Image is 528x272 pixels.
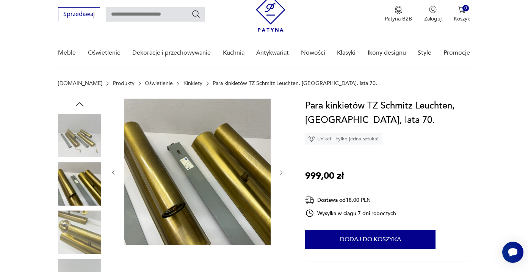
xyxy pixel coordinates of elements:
[58,162,101,206] img: Zdjęcie produktu Para kinkietów TZ Schmitz Leuchten, Niemcy, lata 70.
[458,6,465,13] img: Ikona koszyka
[58,7,100,21] button: Sprzedawaj
[337,38,356,68] a: Klasyki
[502,242,523,263] iframe: Smartsupp widget button
[305,99,470,127] h1: Para kinkietów TZ Schmitz Leuchten, [GEOGRAPHIC_DATA], lata 70.
[368,38,406,68] a: Ikony designu
[191,9,201,19] button: Szukaj
[305,230,436,249] button: Dodaj do koszyka
[424,6,442,22] button: Zaloguj
[305,195,314,205] img: Ikona dostawy
[305,195,396,205] div: Dostawa od 18,00 PLN
[183,80,202,86] a: Kinkiety
[443,38,470,68] a: Promocje
[223,38,244,68] a: Kuchnia
[305,133,382,145] div: Unikat - tylko jedna sztuka!
[305,209,396,218] div: Wysyłka w ciągu 7 dni roboczych
[58,80,102,86] a: [DOMAIN_NAME]
[58,211,101,254] img: Zdjęcie produktu Para kinkietów TZ Schmitz Leuchten, Niemcy, lata 70.
[395,6,402,14] img: Ikona medalu
[88,38,121,68] a: Oświetlenie
[462,5,469,11] div: 0
[124,99,271,245] img: Zdjęcie produktu Para kinkietów TZ Schmitz Leuchten, Niemcy, lata 70.
[58,114,101,157] img: Zdjęcie produktu Para kinkietów TZ Schmitz Leuchten, Niemcy, lata 70.
[58,38,76,68] a: Meble
[308,135,315,142] img: Ikona diamentu
[418,38,431,68] a: Style
[113,80,135,86] a: Produkty
[256,38,289,68] a: Antykwariat
[132,38,211,68] a: Dekoracje i przechowywanie
[454,15,470,22] p: Koszyk
[385,15,412,22] p: Patyna B2B
[429,6,437,13] img: Ikonka użytkownika
[385,6,412,22] button: Patyna B2B
[424,15,442,22] p: Zaloguj
[58,12,100,17] a: Sprzedawaj
[145,80,173,86] a: Oświetlenie
[305,169,344,183] p: 999,00 zł
[454,6,470,22] button: 0Koszyk
[301,38,325,68] a: Nowości
[385,6,412,22] a: Ikona medaluPatyna B2B
[213,80,377,86] p: Para kinkietów TZ Schmitz Leuchten, [GEOGRAPHIC_DATA], lata 70.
